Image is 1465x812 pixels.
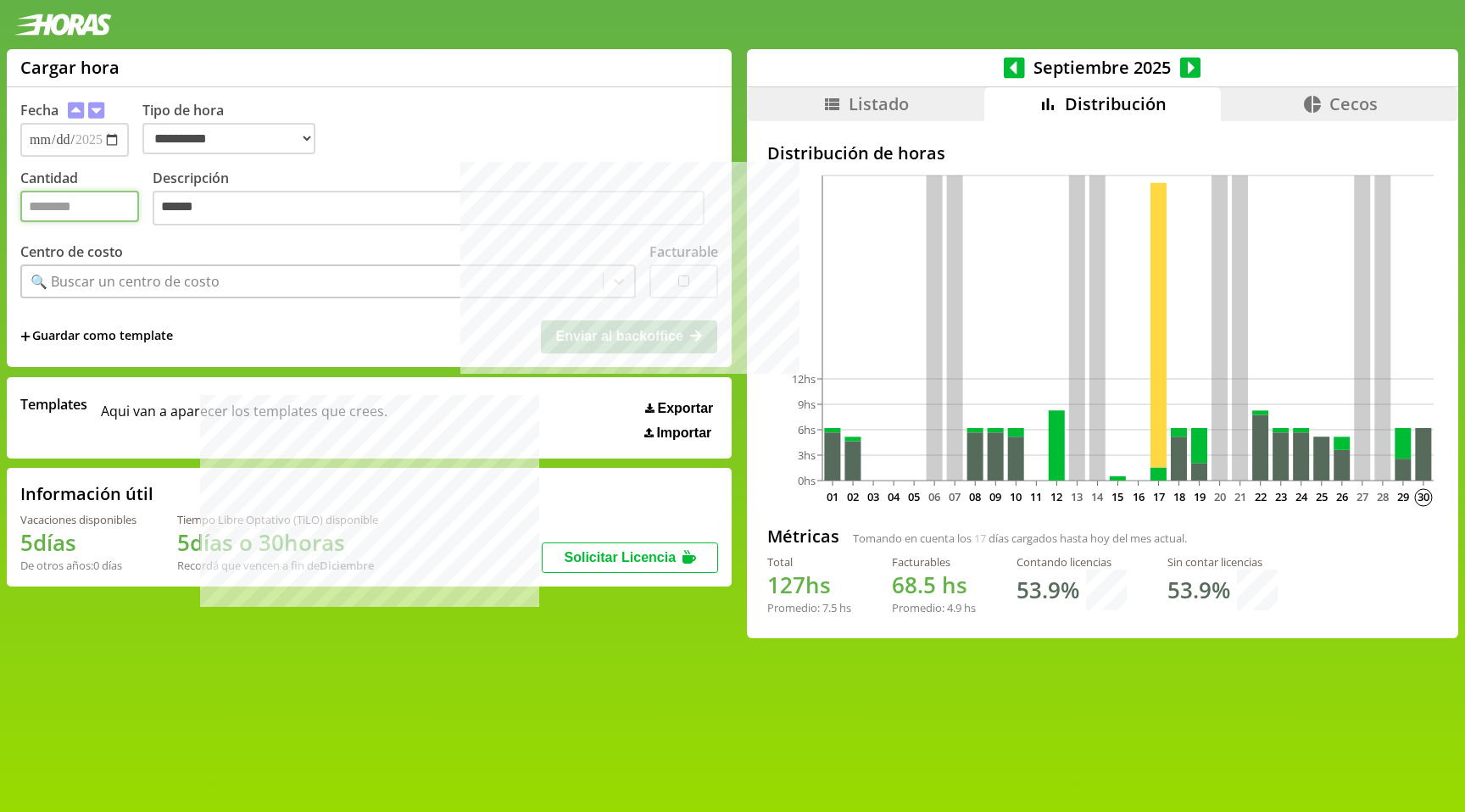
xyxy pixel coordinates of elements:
[1316,489,1328,504] text: 25
[1329,92,1378,115] span: Cecos
[542,542,718,573] button: Solicitar Licencia
[767,525,839,548] h2: Métricas
[974,531,986,546] span: 17
[20,169,153,231] label: Cantidad
[20,558,136,573] div: De otros años: 0 días
[1111,489,1123,504] text: 15
[892,570,976,600] h1: hs
[1173,489,1184,504] text: 18
[177,558,378,573] div: Recordá que vencen a fin de
[142,123,315,154] select: Tipo de hora
[1071,489,1083,504] text: 13
[1132,489,1144,504] text: 16
[656,425,711,441] span: Importar
[1050,489,1062,504] text: 12
[1234,489,1246,504] text: 21
[767,142,1438,164] h2: Distribución de horas
[989,489,1001,504] text: 09
[142,101,329,157] label: Tipo de hora
[867,489,879,504] text: 03
[767,570,805,600] span: 127
[1194,489,1206,504] text: 19
[1418,489,1429,504] text: 30
[767,570,851,600] h1: hs
[892,570,936,600] span: 68.5
[1336,489,1348,504] text: 26
[892,554,976,570] div: Facturables
[969,489,981,504] text: 08
[20,512,136,527] div: Vacaciones disponibles
[153,169,718,231] label: Descripción
[798,448,816,463] tspan: 3hs
[649,242,718,261] label: Facturable
[658,401,714,416] span: Exportar
[888,489,900,504] text: 04
[1167,575,1230,605] h1: 53.9 %
[928,489,940,504] text: 06
[20,482,153,505] h2: Información útil
[853,531,1187,546] span: Tomando en cuenta los días cargados hasta hoy del mes actual.
[101,395,387,441] span: Aqui van a aparecer los templates que crees.
[1152,489,1164,504] text: 17
[1255,489,1267,504] text: 22
[320,558,374,573] b: Diciembre
[847,489,859,504] text: 02
[20,327,173,346] span: +Guardar como template
[1091,489,1104,504] text: 14
[1017,554,1127,570] div: Contando licencias
[20,56,120,79] h1: Cargar hora
[1065,92,1167,115] span: Distribución
[767,554,851,570] div: Total
[892,600,976,615] div: Promedio: hs
[798,422,816,437] tspan: 6hs
[1010,489,1022,504] text: 10
[949,489,961,504] text: 07
[177,527,378,558] h1: 5 días o 30 horas
[640,400,718,417] button: Exportar
[20,395,87,414] span: Templates
[1214,489,1226,504] text: 20
[798,473,816,488] tspan: 0hs
[1397,489,1409,504] text: 29
[947,600,961,615] span: 4.9
[20,191,139,222] input: Cantidad
[564,550,676,565] span: Solicitar Licencia
[849,92,909,115] span: Listado
[822,600,837,615] span: 7.5
[14,14,112,36] img: logotipo
[1025,56,1180,79] span: Septiembre 2025
[1275,489,1287,504] text: 23
[827,489,838,504] text: 01
[20,327,31,346] span: +
[1295,489,1308,504] text: 24
[1356,489,1368,504] text: 27
[767,600,851,615] div: Promedio: hs
[177,512,378,527] div: Tiempo Libre Optativo (TiLO) disponible
[20,101,58,120] label: Fecha
[1377,489,1389,504] text: 28
[798,397,816,412] tspan: 9hs
[1017,575,1079,605] h1: 53.9 %
[1030,489,1042,504] text: 11
[1167,554,1278,570] div: Sin contar licencias
[792,371,816,387] tspan: 12hs
[20,527,136,558] h1: 5 días
[20,242,123,261] label: Centro de costo
[153,191,705,226] textarea: Descripción
[908,489,920,504] text: 05
[31,272,220,291] div: 🔍 Buscar un centro de costo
